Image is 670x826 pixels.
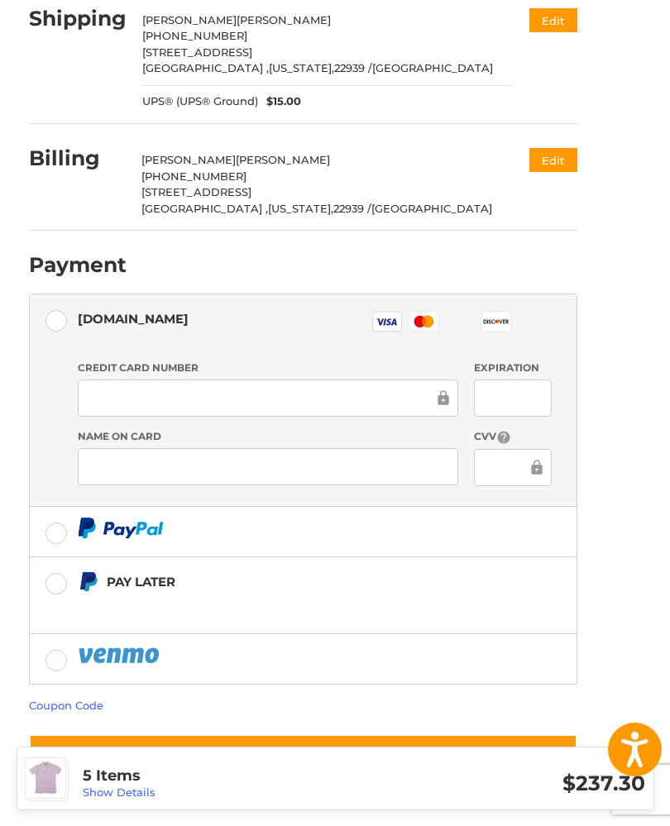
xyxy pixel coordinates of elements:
[107,568,424,595] div: Pay Later
[529,8,577,32] button: Edit
[142,45,252,59] span: [STREET_ADDRESS]
[83,785,156,799] a: Show Details
[141,153,236,166] span: [PERSON_NAME]
[141,169,246,183] span: [PHONE_NUMBER]
[78,360,458,375] label: Credit Card Number
[78,645,162,666] img: PayPal icon
[29,6,127,31] h2: Shipping
[29,734,577,781] button: Place Order
[474,429,552,445] label: CVV
[333,202,371,215] span: 22939 /
[29,146,126,171] h2: Billing
[236,153,330,166] span: [PERSON_NAME]
[258,93,301,110] span: $15.00
[78,429,458,444] label: Name on Card
[142,13,237,26] span: [PERSON_NAME]
[78,599,424,614] iframe: PayPal Message 1
[78,518,164,538] img: PayPal icon
[474,360,552,375] label: Expiration
[142,93,258,110] span: UPS® (UPS® Ground)
[371,202,492,215] span: [GEOGRAPHIC_DATA]
[142,29,247,42] span: [PHONE_NUMBER]
[334,61,372,74] span: 22939 /
[364,771,645,796] h3: $237.30
[237,13,331,26] span: [PERSON_NAME]
[29,252,127,278] h2: Payment
[268,202,333,215] span: [US_STATE],
[141,185,251,198] span: [STREET_ADDRESS]
[141,202,268,215] span: [GEOGRAPHIC_DATA] ,
[529,148,577,172] button: Edit
[372,61,493,74] span: [GEOGRAPHIC_DATA]
[83,766,364,785] h3: 5 Items
[78,305,189,332] div: [DOMAIN_NAME]
[26,758,65,798] img: Breezy Golf Polo
[78,571,98,592] img: Pay Later icon
[29,699,103,712] a: Coupon Code
[142,61,269,74] span: [GEOGRAPHIC_DATA] ,
[269,61,334,74] span: [US_STATE],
